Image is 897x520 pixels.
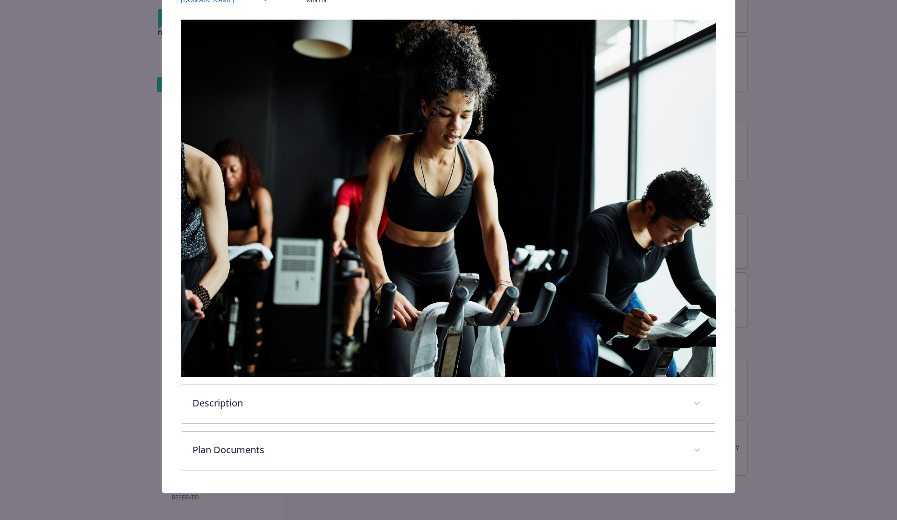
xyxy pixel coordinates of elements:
[181,432,716,470] div: Plan Documents
[192,396,683,410] p: Description
[192,443,683,457] p: Plan Documents
[181,385,716,423] div: Description
[181,20,717,377] img: banner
